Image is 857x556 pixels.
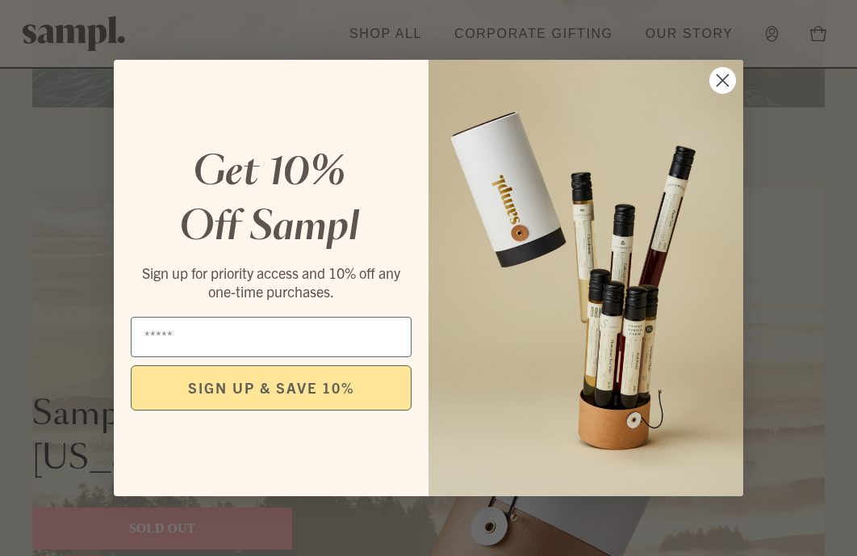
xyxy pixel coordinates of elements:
[131,365,412,411] button: SIGN UP & SAVE 10%
[428,60,743,496] img: 96933287-25a1-481a-a6d8-4dd623390dc6.png
[709,66,737,95] button: Close dialog
[131,317,412,357] input: Email
[179,154,359,247] em: Get 10% Off Sampl
[142,263,400,301] span: Sign up for priority access and 10% off any one-time purchases.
